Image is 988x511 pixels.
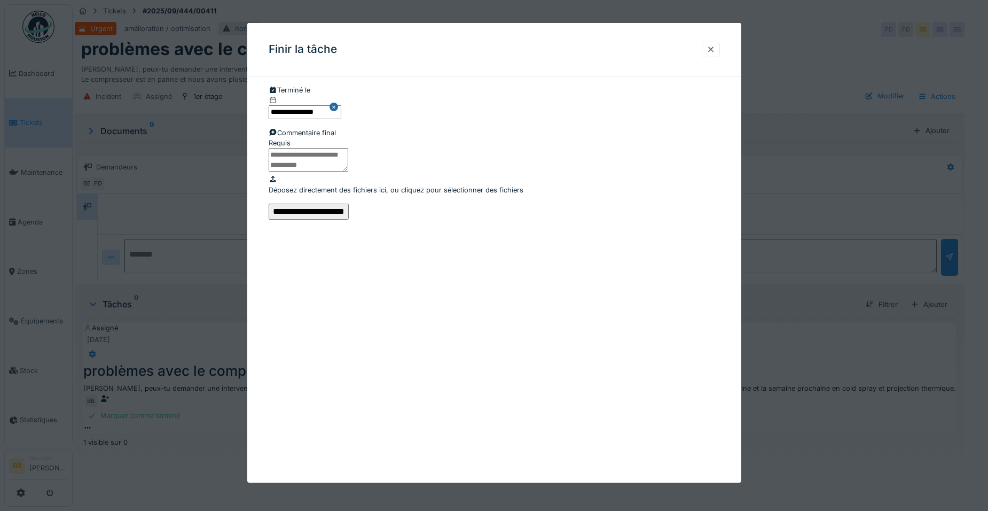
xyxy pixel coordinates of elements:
[269,185,720,195] p: Déposez directement des fichiers ici, ou cliquez pour sélectionner des fichiers
[269,138,720,148] div: Requis
[269,128,720,138] div: Commentaire final
[269,43,337,56] h3: Finir la tâche
[269,85,720,95] div: Terminé le
[330,95,341,119] button: Close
